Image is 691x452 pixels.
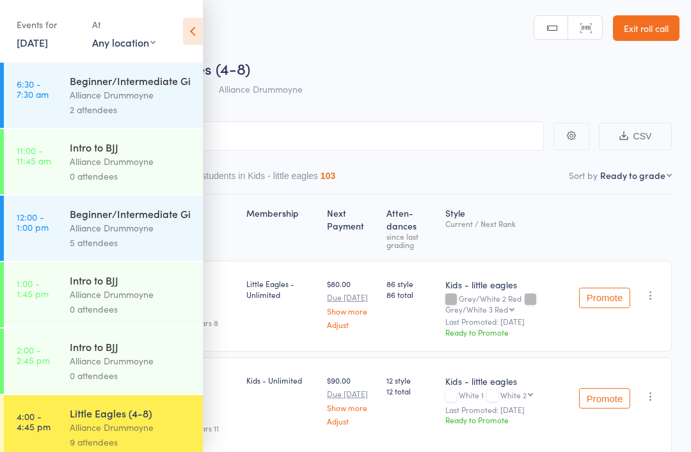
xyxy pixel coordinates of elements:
[70,368,192,383] div: 0 attendees
[569,169,598,182] label: Sort by
[386,289,434,300] span: 86 total
[70,406,192,420] div: Little Eagles (4-8)
[327,278,376,329] div: $80.00
[4,63,203,128] a: 6:30 -7:30 amBeginner/Intermediate GiAlliance Drummoyne2 attendees
[70,435,192,449] div: 9 attendees
[4,196,203,261] a: 12:00 -1:00 pmBeginner/Intermediate GiAlliance Drummoyne5 attendees
[92,35,155,49] div: Any location
[445,414,569,425] div: Ready to Promote
[17,212,49,232] time: 12:00 - 1:00 pm
[4,129,203,194] a: 11:00 -11:45 amIntro to BJJAlliance Drummoyne0 attendees
[445,327,569,338] div: Ready to Promote
[70,88,192,102] div: Alliance Drummoyne
[445,405,569,414] small: Last Promoted: [DATE]
[246,278,317,300] div: Little Eagles - Unlimited
[599,123,672,150] button: CSV
[246,375,317,386] div: Kids - Unlimited
[445,305,508,313] div: Grey/White 3 Red
[17,14,79,35] div: Events for
[386,278,434,289] span: 86 style
[70,140,192,154] div: Intro to BJJ
[440,200,574,255] div: Style
[19,121,544,151] input: Search by name
[322,200,381,255] div: Next Payment
[70,102,192,117] div: 2 attendees
[327,389,376,398] small: Due [DATE]
[17,411,51,432] time: 4:00 - 4:45 pm
[17,79,49,99] time: 6:30 - 7:30 am
[70,169,192,183] div: 0 attendees
[327,375,376,425] div: $90.00
[70,354,192,368] div: Alliance Drummoyne
[70,154,192,169] div: Alliance Drummoyne
[327,307,376,315] a: Show more
[386,375,434,386] span: 12 style
[17,345,50,365] time: 2:00 - 2:45 pm
[327,403,376,412] a: Show more
[327,320,376,329] a: Adjust
[17,278,49,299] time: 1:00 - 1:45 pm
[613,15,679,41] a: Exit roll call
[177,164,336,194] button: Other students in Kids - little eagles103
[70,420,192,435] div: Alliance Drummoyne
[381,200,440,255] div: Atten­dances
[327,417,376,425] a: Adjust
[445,391,569,401] div: White 1
[70,273,192,287] div: Intro to BJJ
[70,235,192,250] div: 5 attendees
[579,388,630,409] button: Promote
[500,391,527,399] div: White 2
[4,329,203,394] a: 2:00 -2:45 pmIntro to BJJAlliance Drummoyne0 attendees
[445,375,569,387] div: Kids - little eagles
[92,14,155,35] div: At
[327,293,376,302] small: Due [DATE]
[70,207,192,221] div: Beginner/Intermediate Gi
[4,262,203,327] a: 1:00 -1:45 pmIntro to BJJAlliance Drummoyne0 attendees
[445,294,569,313] div: Grey/White 2 Red
[70,302,192,316] div: 0 attendees
[600,169,665,182] div: Ready to grade
[579,288,630,308] button: Promote
[17,145,51,166] time: 11:00 - 11:45 am
[70,74,192,88] div: Beginner/Intermediate Gi
[445,317,569,326] small: Last Promoted: [DATE]
[386,386,434,396] span: 12 total
[445,278,569,291] div: Kids - little eagles
[219,82,303,95] span: Alliance Drummoyne
[321,171,335,181] div: 103
[241,200,322,255] div: Membership
[445,219,569,228] div: Current / Next Rank
[70,339,192,354] div: Intro to BJJ
[70,221,192,235] div: Alliance Drummoyne
[17,35,48,49] a: [DATE]
[386,232,434,249] div: since last grading
[70,287,192,302] div: Alliance Drummoyne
